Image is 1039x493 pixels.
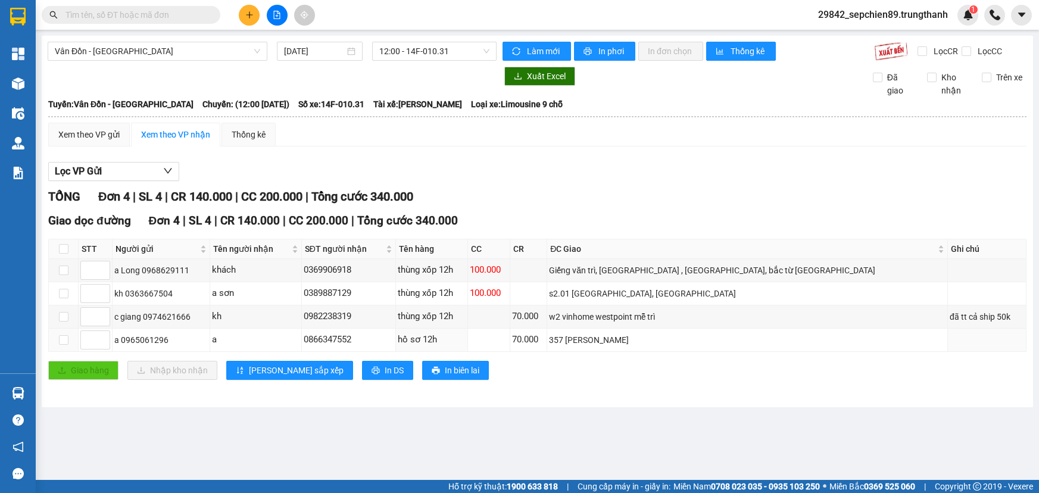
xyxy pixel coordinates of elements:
[711,482,820,491] strong: 0708 023 035 - 0935 103 250
[1011,5,1032,26] button: caret-down
[249,364,344,377] span: [PERSON_NAME] sắp xếp
[48,99,194,109] b: Tuyến: Vân Đồn - [GEOGRAPHIC_DATA]
[149,214,180,227] span: Đơn 4
[357,214,458,227] span: Tổng cước 340.000
[809,7,957,22] span: 29842_sepchien89.trungthanh
[731,45,766,58] span: Thống kê
[213,242,289,255] span: Tên người nhận
[302,329,396,352] td: 0866347552
[133,189,136,204] span: |
[202,98,289,111] span: Chuyến: (12:00 [DATE])
[937,71,972,97] span: Kho nhận
[302,305,396,329] td: 0982238319
[212,263,299,277] div: khách
[236,366,244,376] span: sort-ascending
[10,8,26,26] img: logo-vxr
[549,287,946,300] div: s2.01 [GEOGRAPHIC_DATA], [GEOGRAPHIC_DATA]
[114,264,208,277] div: a Long 0968629111
[48,162,179,181] button: Lọc VP Gửi
[283,214,286,227] span: |
[114,310,208,323] div: c giang 0974621666
[829,480,915,493] span: Miền Bắc
[574,42,635,61] button: printerIn phơi
[267,5,288,26] button: file-add
[990,10,1000,20] img: phone-icon
[12,77,24,90] img: warehouse-icon
[55,42,260,60] span: Vân Đồn - Hà Nội
[549,333,946,347] div: 357 [PERSON_NAME]
[210,282,302,305] td: a sơn
[549,310,946,323] div: w2 vinhome westpoint mễ trì
[114,333,208,347] div: a 0965061296
[298,98,364,111] span: Số xe: 14F-010.31
[973,45,1004,58] span: Lọc CC
[398,263,466,277] div: thùng xốp 12h
[432,366,440,376] span: printer
[305,189,308,204] span: |
[567,480,569,493] span: |
[823,484,826,489] span: ⚪️
[305,242,383,255] span: SĐT người nhận
[183,214,186,227] span: |
[973,482,981,491] span: copyright
[882,71,918,97] span: Đã giao
[396,239,468,259] th: Tên hàng
[950,310,1024,323] div: đã tt cả ship 50k
[549,264,946,277] div: Giếng văn trì, [GEOGRAPHIC_DATA] , [GEOGRAPHIC_DATA], bắc từ [GEOGRAPHIC_DATA]
[398,333,466,347] div: hồ sơ 12h
[468,239,511,259] th: CC
[210,259,302,282] td: khách
[512,310,545,324] div: 70.000
[220,214,280,227] span: CR 140.000
[235,189,238,204] span: |
[948,239,1026,259] th: Ghi chú
[304,286,394,301] div: 0389887129
[12,107,24,120] img: warehouse-icon
[12,137,24,149] img: warehouse-icon
[12,167,24,179] img: solution-icon
[372,366,380,376] span: printer
[289,214,348,227] span: CC 200.000
[139,189,162,204] span: SL 4
[79,239,113,259] th: STT
[304,310,394,324] div: 0982238319
[165,189,168,204] span: |
[13,441,24,453] span: notification
[163,166,173,176] span: down
[49,11,58,19] span: search
[470,263,508,277] div: 100.000
[302,282,396,305] td: 0389887129
[48,214,131,227] span: Giao dọc đường
[1016,10,1027,20] span: caret-down
[398,286,466,301] div: thùng xốp 12h
[311,189,413,204] span: Tổng cước 340.000
[379,42,489,60] span: 12:00 - 14F-010.31
[512,333,545,347] div: 70.000
[210,329,302,352] td: a
[362,361,413,380] button: printerIn DS
[470,286,508,301] div: 100.000
[929,45,960,58] span: Lọc CR
[12,387,24,400] img: warehouse-icon
[48,361,118,380] button: uploadGiao hàng
[716,47,726,57] span: bar-chart
[65,8,206,21] input: Tìm tên, số ĐT hoặc mã đơn
[578,480,670,493] span: Cung cấp máy in - giấy in:
[294,5,315,26] button: aim
[673,480,820,493] span: Miền Nam
[385,364,404,377] span: In DS
[116,242,198,255] span: Người gửi
[55,164,102,179] span: Lọc VP Gửi
[527,70,566,83] span: Xuất Excel
[245,11,254,19] span: plus
[304,263,394,277] div: 0369906918
[273,11,281,19] span: file-add
[210,305,302,329] td: kh
[448,480,558,493] span: Hỗ trợ kỹ thuật:
[226,361,353,380] button: sort-ascending[PERSON_NAME] sắp xếp
[13,468,24,479] span: message
[503,42,571,61] button: syncLàm mới
[706,42,776,61] button: bar-chartThống kê
[507,482,558,491] strong: 1900 633 818
[584,47,594,57] span: printer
